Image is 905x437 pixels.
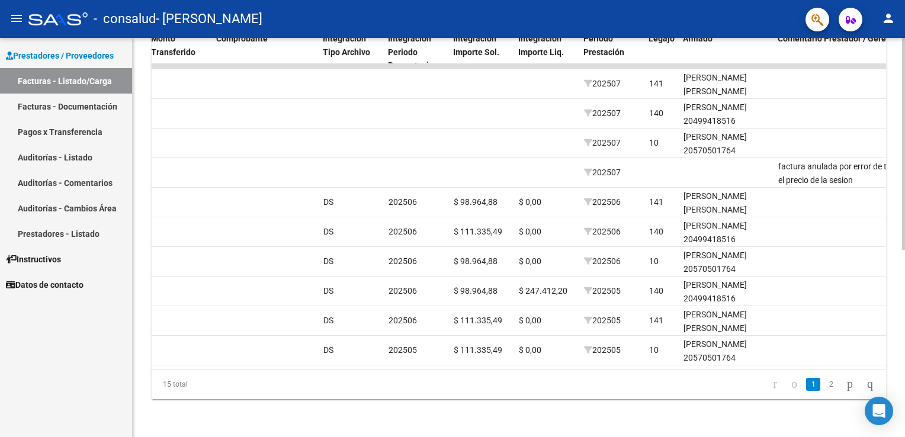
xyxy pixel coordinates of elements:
div: [PERSON_NAME] 20570501764 [683,338,769,365]
span: 202505 [584,286,621,295]
span: Integracion Importe Liq. [518,34,564,57]
span: 202505 [389,345,417,355]
span: Afiliado [683,34,713,43]
span: $ 0,00 [519,316,541,325]
div: Open Intercom Messenger [865,397,893,425]
span: 202507 [584,79,621,88]
span: Integracion Tipo Archivo [323,34,370,57]
div: 10 [649,255,659,268]
span: Comprobante [216,34,268,43]
span: 202507 [584,168,621,177]
span: Instructivos [6,253,61,266]
span: 202505 [584,316,621,325]
datatable-header-cell: Integracion Importe Sol. [448,26,514,78]
div: [PERSON_NAME] 20499418516 [683,219,769,246]
div: [PERSON_NAME] 20499418516 [683,278,769,306]
datatable-header-cell: Integracion Importe Liq. [514,26,579,78]
mat-icon: person [881,11,896,25]
span: Integracion Periodo Presentacion [388,34,438,70]
span: $ 111.335,49 [454,227,502,236]
div: 10 [649,136,659,150]
span: - consalud [94,6,156,32]
div: [PERSON_NAME] [PERSON_NAME] 20545349044 [683,308,769,348]
mat-icon: menu [9,11,24,25]
span: 202506 [389,227,417,236]
div: [PERSON_NAME] [PERSON_NAME] 20545349044 [683,71,769,111]
a: go to previous page [786,378,803,391]
a: go to last page [862,378,878,391]
datatable-header-cell: Legajo [644,26,678,78]
span: DS [323,316,333,325]
span: $ 98.964,88 [454,256,498,266]
datatable-header-cell: Afiliado [678,26,773,78]
a: 2 [824,378,838,391]
div: 15 total [152,369,297,399]
span: 202506 [584,256,621,266]
div: [PERSON_NAME] [PERSON_NAME] 20545349044 [683,189,769,230]
span: 202506 [584,197,621,207]
span: 202507 [584,138,621,147]
li: page 2 [822,374,840,394]
datatable-header-cell: Monto Transferido [146,26,211,78]
div: [PERSON_NAME] 20570501764 [683,249,769,276]
span: DS [323,286,333,295]
datatable-header-cell: Integracion Periodo Presentacion [383,26,448,78]
span: $ 0,00 [519,197,541,207]
span: Legajo [649,34,675,43]
span: 202506 [584,227,621,236]
span: $ 98.964,88 [454,197,498,207]
div: 140 [649,107,663,120]
span: Datos de contacto [6,278,84,291]
span: 202505 [584,345,621,355]
span: Prestadores / Proveedores [6,49,114,62]
datatable-header-cell: Comprobante [211,26,318,78]
a: go to next page [842,378,858,391]
div: [PERSON_NAME] 20570501764 [683,130,769,158]
datatable-header-cell: Período Prestación [579,26,644,78]
span: $ 0,00 [519,227,541,236]
span: 202506 [389,316,417,325]
span: - [PERSON_NAME] [156,6,262,32]
span: $ 111.335,49 [454,316,502,325]
div: 141 [649,195,663,209]
span: DS [323,345,333,355]
div: 140 [649,284,663,298]
span: DS [323,197,333,207]
span: $ 98.964,88 [454,286,498,295]
span: 202506 [389,286,417,295]
span: DS [323,227,333,236]
div: 141 [649,314,663,327]
div: 140 [649,225,663,239]
div: 10 [649,343,659,357]
span: $ 0,00 [519,345,541,355]
span: Monto Transferido [151,34,195,57]
span: $ 111.335,49 [454,345,502,355]
div: [PERSON_NAME] 20499418516 [683,101,769,128]
span: 202506 [389,197,417,207]
span: 202506 [389,256,417,266]
li: page 1 [804,374,822,394]
span: $ 0,00 [519,256,541,266]
span: $ 247.412,20 [519,286,567,295]
span: DS [323,256,333,266]
div: 141 [649,77,663,91]
span: Integracion Importe Sol. [453,34,499,57]
span: 202507 [584,108,621,118]
datatable-header-cell: Integracion Tipo Archivo [318,26,383,78]
span: Período Prestación [583,34,624,57]
a: 1 [806,378,820,391]
a: go to first page [768,378,782,391]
